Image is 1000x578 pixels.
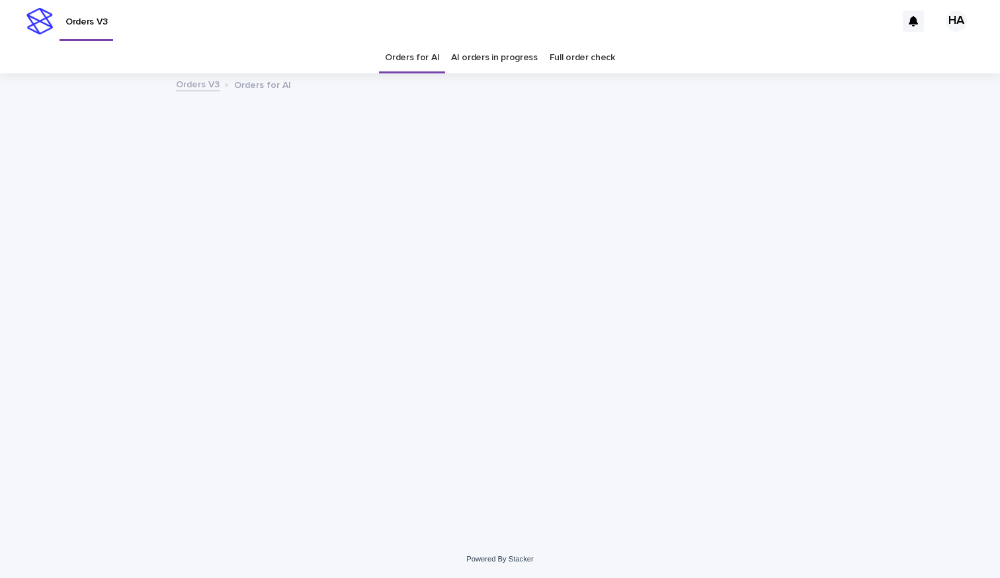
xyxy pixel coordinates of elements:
[451,42,538,73] a: AI orders in progress
[234,77,291,91] p: Orders for AI
[550,42,615,73] a: Full order check
[26,8,53,34] img: stacker-logo-s-only.png
[946,11,967,32] div: HA
[176,76,220,91] a: Orders V3
[466,555,533,563] a: Powered By Stacker
[385,42,439,73] a: Orders for AI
